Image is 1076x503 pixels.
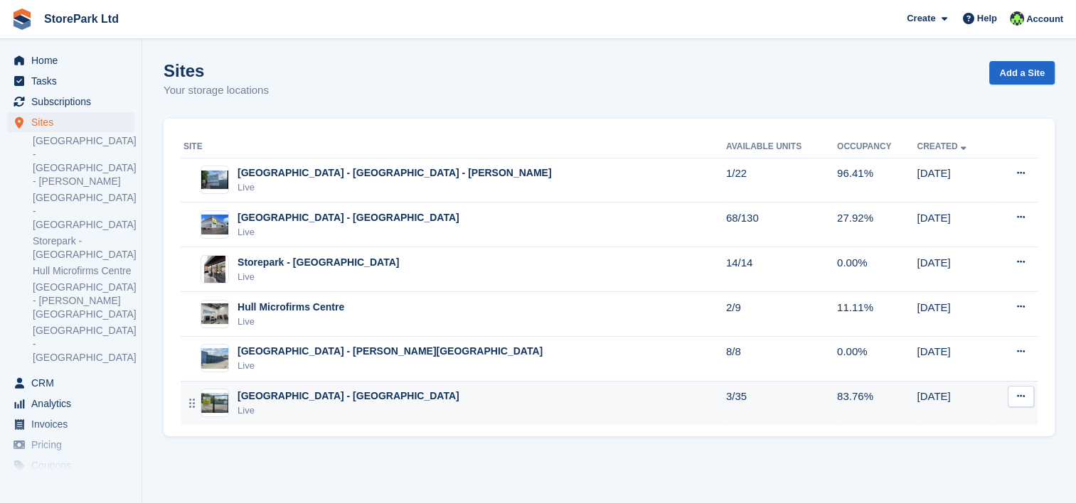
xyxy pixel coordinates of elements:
a: menu [7,455,134,475]
div: Storepark - [GEOGRAPHIC_DATA] [238,255,399,270]
div: Hull Microfirms Centre [238,300,344,315]
a: menu [7,71,134,91]
span: Pricing [31,435,117,455]
a: menu [7,92,134,112]
span: Invoices [31,414,117,434]
td: 83.76% [837,381,917,425]
span: Sites [31,112,117,132]
a: menu [7,50,134,70]
td: 14/14 [726,247,837,292]
div: Live [238,359,543,373]
a: menu [7,373,134,393]
div: [GEOGRAPHIC_DATA] - [GEOGRAPHIC_DATA] [238,210,459,225]
a: StorePark Ltd [38,7,124,31]
span: Create [907,11,935,26]
td: 8/8 [726,336,837,381]
img: Image of Storepark - Hull Central - K2 Tower site [204,255,225,283]
img: Image of Store Park - Hull - Clough Road site [201,348,228,369]
span: Tasks [31,71,117,91]
div: Live [238,315,344,329]
img: stora-icon-8386f47178a22dfd0bd8f6a31ec36ba5ce8667c1dd55bd0f319d3a0aa187defe.svg [11,9,33,30]
a: Hull Microfirms Centre [33,264,134,278]
a: menu [7,394,134,413]
a: [GEOGRAPHIC_DATA] - [GEOGRAPHIC_DATA] [33,324,134,364]
td: 96.41% [837,158,917,202]
td: 1/22 [726,158,837,202]
p: Your storage locations [164,82,269,99]
img: Image of Store Park - Bridge Works - Stepney Lane site [201,171,228,190]
a: menu [7,112,134,132]
a: [GEOGRAPHIC_DATA] - [GEOGRAPHIC_DATA] [33,191,134,232]
span: Home [31,50,117,70]
a: Add a Site [989,61,1055,85]
a: [GEOGRAPHIC_DATA] - [PERSON_NAME][GEOGRAPHIC_DATA] [33,281,134,321]
td: 0.00% [837,247,917,292]
span: Subscriptions [31,92,117,112]
span: Account [1026,12,1063,26]
td: 68/130 [726,202,837,247]
div: [GEOGRAPHIC_DATA] - [PERSON_NAME][GEOGRAPHIC_DATA] [238,344,543,359]
img: Image of Hull Microfirms Centre site [201,303,228,324]
a: [GEOGRAPHIC_DATA] - [GEOGRAPHIC_DATA] - [PERSON_NAME] [33,134,134,188]
a: Created [917,141,969,151]
td: [DATE] [917,158,994,202]
div: [GEOGRAPHIC_DATA] - [GEOGRAPHIC_DATA] - [PERSON_NAME] [238,166,552,180]
span: Help [977,11,997,26]
a: Storepark - [GEOGRAPHIC_DATA] [33,234,134,261]
td: 27.92% [837,202,917,247]
div: Live [238,270,399,284]
td: [DATE] [917,202,994,247]
td: [DATE] [917,247,994,292]
div: Live [238,404,459,418]
img: Image of Store Park - Hull West - Hessle site [201,393,228,413]
td: 3/35 [726,381,837,425]
a: menu [7,435,134,455]
span: Coupons [31,455,117,475]
td: [DATE] [917,292,994,337]
div: Live [238,225,459,239]
td: 0.00% [837,336,917,381]
img: Ryan Mulcahy [1010,11,1024,26]
span: Analytics [31,394,117,413]
td: [DATE] [917,381,994,425]
th: Occupancy [837,136,917,158]
td: 11.11% [837,292,917,337]
th: Site [181,136,726,158]
span: CRM [31,373,117,393]
div: [GEOGRAPHIC_DATA] - [GEOGRAPHIC_DATA] [238,389,459,404]
img: Image of Store Park - Hull East - Marfleet Avenue site [201,215,228,235]
td: 2/9 [726,292,837,337]
div: Live [238,180,552,195]
h1: Sites [164,61,269,80]
a: menu [7,414,134,434]
th: Available Units [726,136,837,158]
td: [DATE] [917,336,994,381]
